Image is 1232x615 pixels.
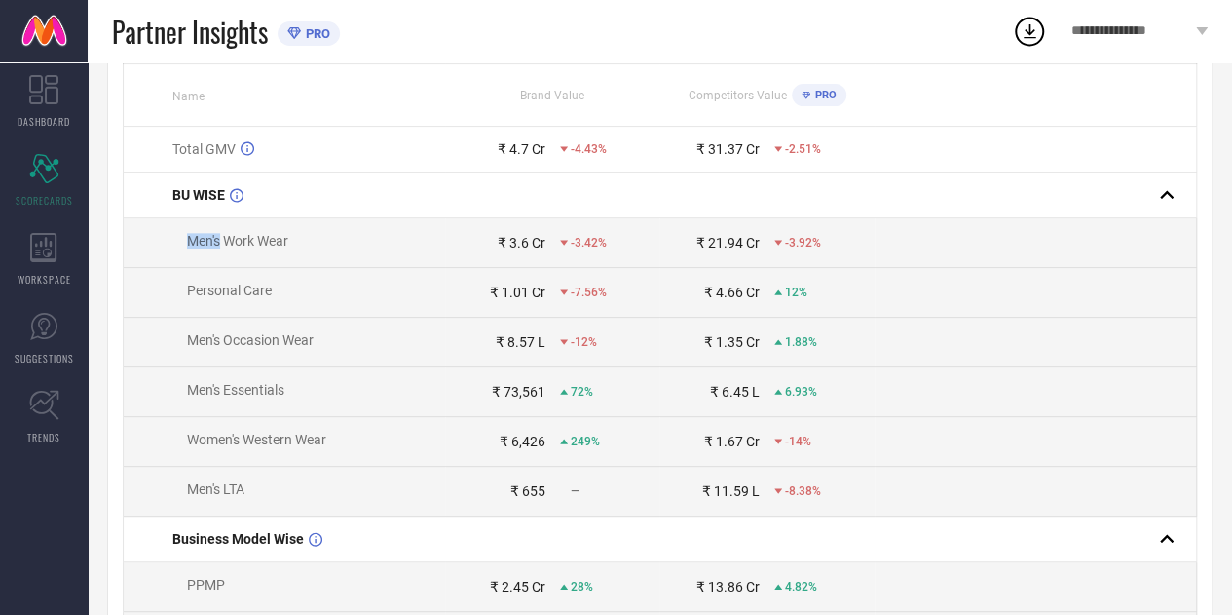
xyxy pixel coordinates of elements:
[498,235,545,250] div: ₹ 3.6 Cr
[571,335,597,349] span: -12%
[492,384,545,400] div: ₹ 73,561
[18,272,71,287] span: WORKSPACE
[571,236,607,250] span: -3.42%
[571,142,607,156] span: -4.43%
[571,286,607,299] span: -7.56%
[187,233,288,249] span: Men's Work Wear
[571,435,600,448] span: 249%
[490,285,545,300] div: ₹ 1.01 Cr
[172,141,236,157] span: Total GMV
[500,434,545,449] div: ₹ 6,426
[16,193,73,208] span: SCORECARDS
[571,580,593,594] span: 28%
[498,141,545,157] div: ₹ 4.7 Cr
[785,580,817,594] span: 4.82%
[187,432,326,447] span: Women's Western Wear
[187,382,284,398] span: Men's Essentials
[704,334,760,350] div: ₹ 1.35 Cr
[112,12,268,52] span: Partner Insights
[187,577,225,593] span: PPMP
[785,236,821,250] span: -3.92%
[15,351,74,365] span: SUGGESTIONS
[1012,14,1047,49] div: Open download list
[689,89,787,102] span: Competitors Value
[571,385,593,399] span: 72%
[510,483,545,499] div: ₹ 655
[172,187,225,203] span: BU WISE
[187,481,244,497] span: Men's LTA
[172,90,205,103] span: Name
[710,384,760,400] div: ₹ 6.45 L
[785,435,811,448] span: -14%
[704,285,760,300] div: ₹ 4.66 Cr
[696,235,760,250] div: ₹ 21.94 Cr
[187,283,272,298] span: Personal Care
[785,385,817,399] span: 6.93%
[301,26,330,41] span: PRO
[785,286,807,299] span: 12%
[785,142,821,156] span: -2.51%
[496,334,545,350] div: ₹ 8.57 L
[490,579,545,595] div: ₹ 2.45 Cr
[172,531,304,547] span: Business Model Wise
[696,141,760,157] div: ₹ 31.37 Cr
[785,335,817,349] span: 1.88%
[702,483,760,499] div: ₹ 11.59 L
[696,579,760,595] div: ₹ 13.86 Cr
[571,484,579,498] span: —
[785,484,821,498] span: -8.38%
[520,89,584,102] span: Brand Value
[18,114,70,129] span: DASHBOARD
[187,332,314,348] span: Men's Occasion Wear
[27,430,60,444] span: TRENDS
[704,434,760,449] div: ₹ 1.67 Cr
[810,89,837,101] span: PRO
